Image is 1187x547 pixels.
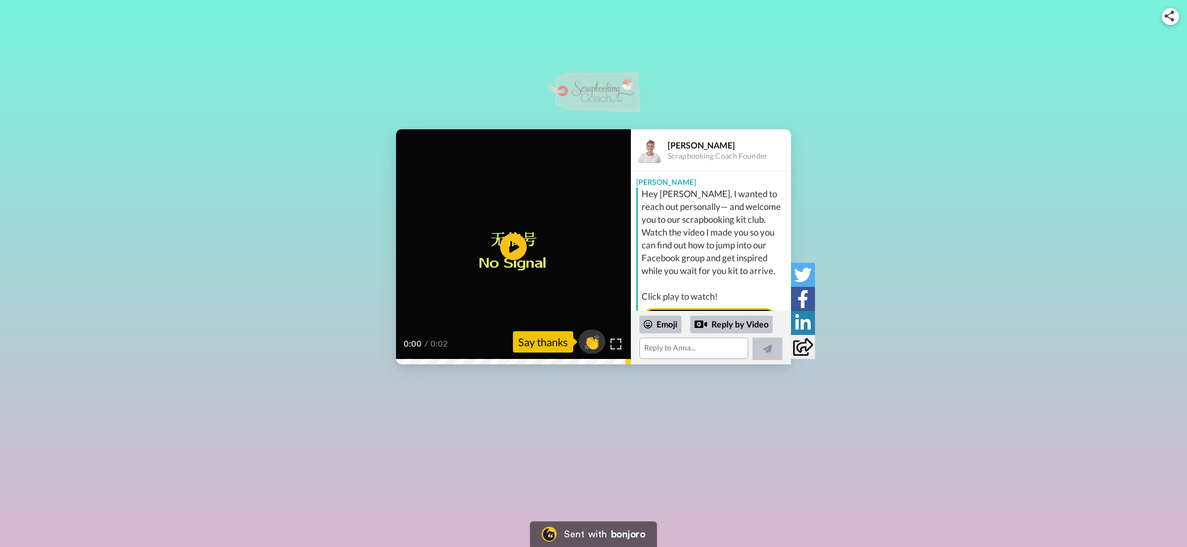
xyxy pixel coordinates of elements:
a: Click To Join Our Community [642,308,778,331]
div: Reply by Video [690,316,773,334]
img: ic_share.svg [1165,11,1174,21]
img: Full screen [611,339,621,349]
span: 0:00 [403,338,422,350]
div: Reply by Video [694,318,707,331]
button: 👏 [579,330,605,354]
span: 👏 [579,333,605,350]
div: Scrapbooking Coach Founder [668,152,790,161]
div: [PERSON_NAME] [668,140,790,150]
span: 0:02 [430,338,449,350]
div: [PERSON_NAME] [631,171,791,187]
div: Hey [PERSON_NAME], I wanted to reach out personally— and welcome you to our scrapbooking kit club... [642,187,788,303]
img: Profile Image [637,137,662,163]
div: Emoji [639,316,682,333]
img: logo [547,71,640,113]
span: / [424,338,428,350]
div: Say thanks [513,331,573,353]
